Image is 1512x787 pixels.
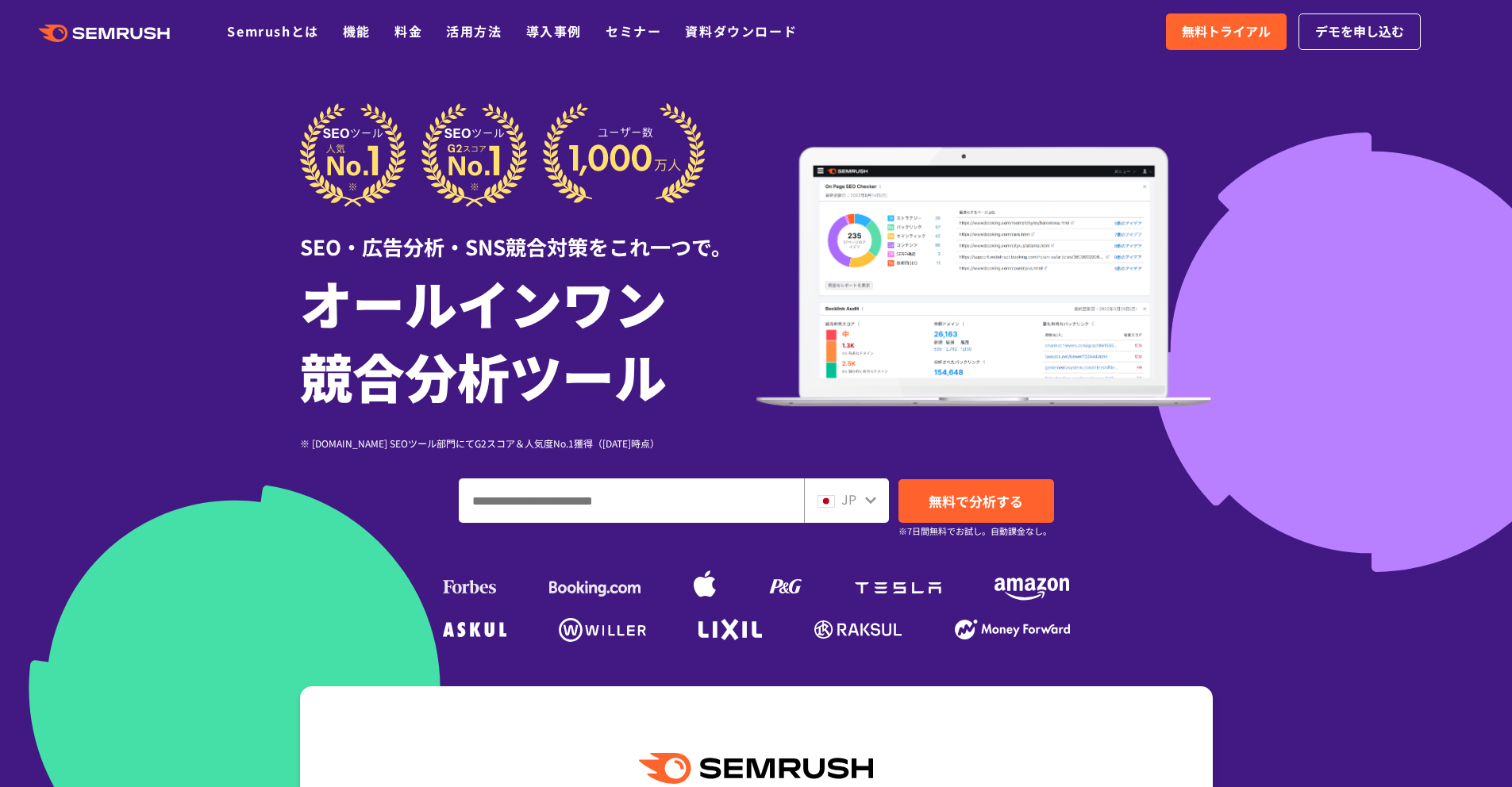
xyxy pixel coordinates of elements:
a: 無料で分析する [898,479,1054,523]
span: JP [841,489,856,509]
a: 無料トライアル [1166,13,1287,50]
a: デモを申し込む [1298,13,1421,50]
div: SEO・広告分析・SNS競合対策をこれ一つで。 [300,207,756,262]
span: 無料トライアル [1182,21,1271,42]
a: 機能 [343,21,371,40]
div: ※ [DOMAIN_NAME] SEOツール部門にてG2スコア＆人気度No.1獲得（[DATE]時点） [300,436,756,451]
small: ※7日間無料でお試し。自動課金なし。 [898,524,1052,539]
input: ドメイン、キーワードまたはURLを入力してください [460,479,803,522]
a: セミナー [606,21,661,40]
a: 資料ダウンロード [685,21,797,40]
span: デモを申し込む [1315,21,1404,42]
h1: オールインワン 競合分析ツール [300,266,756,412]
a: Semrushとは [227,21,318,40]
a: 導入事例 [526,21,582,40]
img: Semrush [639,753,872,784]
a: 料金 [394,21,422,40]
a: 活用方法 [446,21,502,40]
span: 無料で分析する [929,491,1023,511]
